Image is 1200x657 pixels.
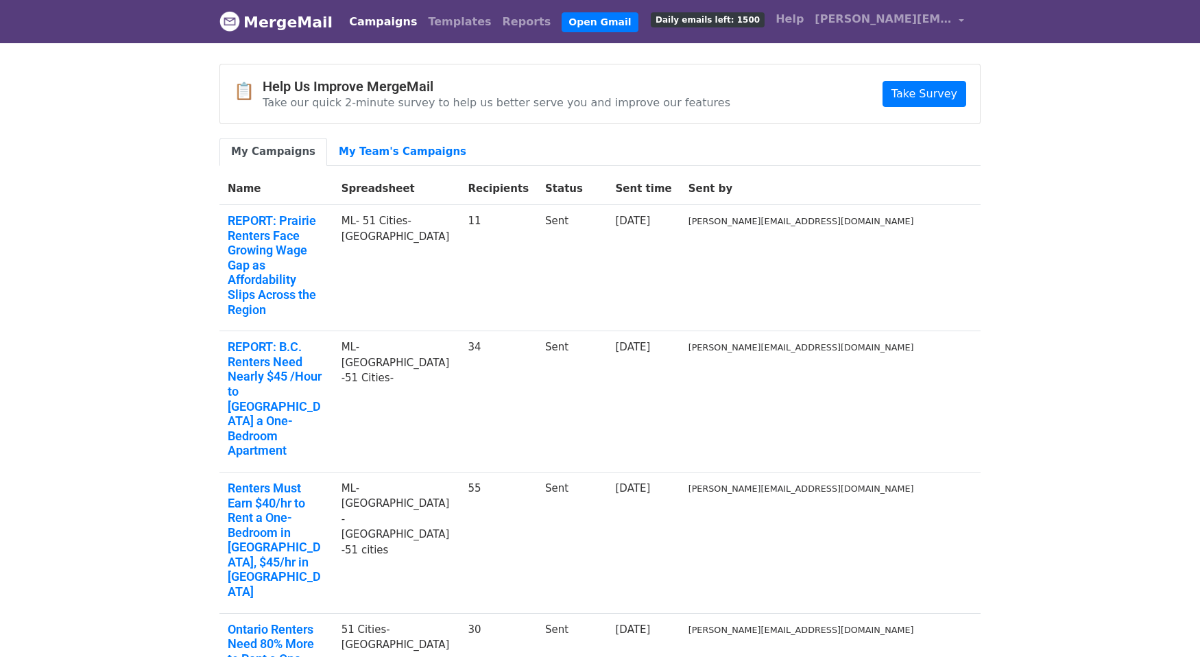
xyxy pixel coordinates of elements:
[228,481,325,599] a: Renters Must Earn $40/hr to Rent a One-Bedroom in [GEOGRAPHIC_DATA], $45/hr in [GEOGRAPHIC_DATA]
[333,472,460,613] td: ML-[GEOGRAPHIC_DATA]-[GEOGRAPHIC_DATA]-51 cities
[608,173,680,205] th: Sent time
[228,213,325,317] a: REPORT: Prairie Renters Face Growing Wage Gap as Affordability Slips Across the Region
[422,8,496,36] a: Templates
[344,8,422,36] a: Campaigns
[327,138,478,166] a: My Team's Campaigns
[219,11,240,32] img: MergeMail logo
[234,82,263,101] span: 📋
[645,5,770,33] a: Daily emails left: 1500
[688,216,914,226] small: [PERSON_NAME][EMAIL_ADDRESS][DOMAIN_NAME]
[263,95,730,110] p: Take our quick 2-minute survey to help us better serve you and improve our features
[651,12,765,27] span: Daily emails left: 1500
[333,205,460,331] td: ML- 51 Cities-[GEOGRAPHIC_DATA]
[562,12,638,32] a: Open Gmail
[219,173,333,205] th: Name
[809,5,970,38] a: [PERSON_NAME][EMAIL_ADDRESS][DOMAIN_NAME]
[616,623,651,636] a: [DATE]
[263,78,730,95] h4: Help Us Improve MergeMail
[616,482,651,494] a: [DATE]
[333,173,460,205] th: Spreadsheet
[883,81,966,107] a: Take Survey
[770,5,809,33] a: Help
[497,8,557,36] a: Reports
[688,483,914,494] small: [PERSON_NAME][EMAIL_ADDRESS][DOMAIN_NAME]
[688,342,914,353] small: [PERSON_NAME][EMAIL_ADDRESS][DOMAIN_NAME]
[219,138,327,166] a: My Campaigns
[459,173,537,205] th: Recipients
[616,215,651,227] a: [DATE]
[333,331,460,473] td: ML-[GEOGRAPHIC_DATA]-51 Cities-
[537,205,607,331] td: Sent
[815,11,952,27] span: [PERSON_NAME][EMAIL_ADDRESS][DOMAIN_NAME]
[459,331,537,473] td: 34
[459,205,537,331] td: 11
[680,173,922,205] th: Sent by
[228,339,325,458] a: REPORT: B.C. Renters Need Nearly $45 /Hour to [GEOGRAPHIC_DATA] a One-Bedroom Apartment
[219,8,333,36] a: MergeMail
[537,173,607,205] th: Status
[459,472,537,613] td: 55
[688,625,914,635] small: [PERSON_NAME][EMAIL_ADDRESS][DOMAIN_NAME]
[537,472,607,613] td: Sent
[616,341,651,353] a: [DATE]
[537,331,607,473] td: Sent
